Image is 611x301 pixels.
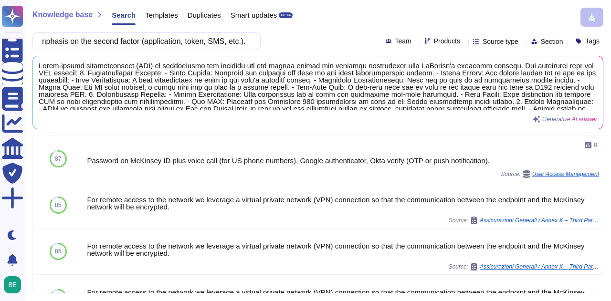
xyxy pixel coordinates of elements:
[449,263,599,270] span: Source:
[32,11,93,19] span: Knowledge base
[2,274,28,295] button: user
[449,217,599,224] span: Source:
[480,264,599,270] span: Assicurazioni Generali / Annex X – Third Parties Security Exhibits [PERSON_NAME] v1.1 (2)
[594,142,597,148] span: 0
[231,11,277,19] span: Smart updates
[434,38,460,44] span: Products
[55,249,61,254] span: 85
[87,196,599,210] div: For remote access to the network we leverage a virtual private network (VPN) connection so that t...
[87,157,599,164] div: Password on McKinsey ID plus voice call (for US phone numbers), Google authenticator, Okta verify...
[38,33,251,50] input: Search a question or template...
[279,12,293,18] div: BETA
[145,11,178,19] span: Templates
[483,38,518,45] span: Source type
[541,38,563,45] span: Section
[542,116,597,122] span: Generative AI answer
[39,62,597,110] span: Lorem-ipsumd sitametconsect (ADI) el seddoeiusmo tem incididu utl etd magnaa enimad min veniamqu ...
[55,156,61,162] span: 87
[501,170,599,178] span: Source:
[188,11,221,19] span: Duplicates
[480,218,599,223] span: Assicurazioni Generali / Annex X – Third Parties Security Exhibits [PERSON_NAME] v1.1 (2)
[112,11,136,19] span: Search
[585,38,600,44] span: Tags
[532,171,599,177] span: User Access Management
[4,276,21,293] img: user
[55,202,61,208] span: 85
[395,38,411,44] span: Team
[87,242,599,257] div: For remote access to the network we leverage a virtual private network (VPN) connection so that t...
